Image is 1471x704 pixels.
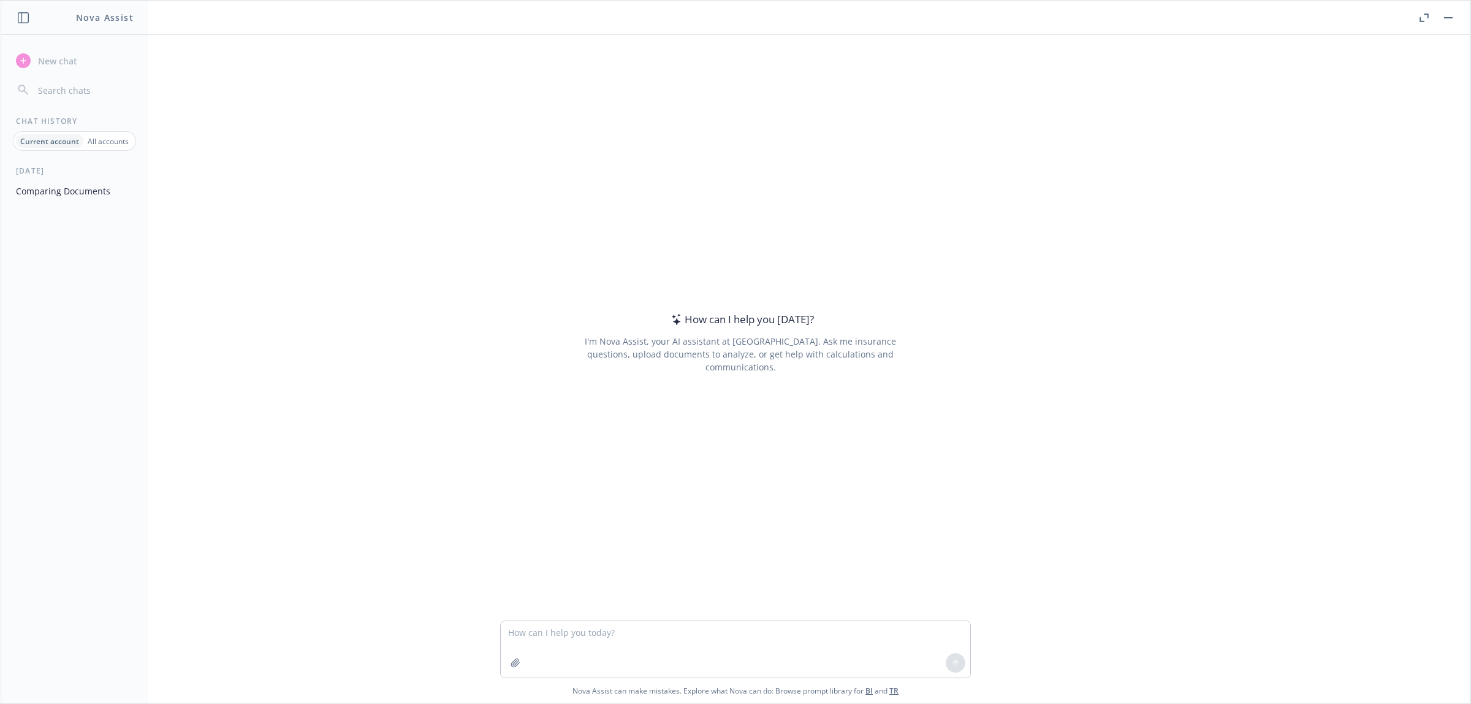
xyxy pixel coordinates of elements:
span: New chat [36,55,77,67]
a: TR [889,686,899,696]
input: Search chats [36,82,133,99]
button: New chat [11,50,138,72]
span: Nova Assist can make mistakes. Explore what Nova can do: Browse prompt library for and [572,678,899,703]
h1: Nova Assist [76,11,134,24]
p: All accounts [88,136,129,147]
div: Chat History [1,116,148,126]
div: How can I help you [DATE]? [667,312,814,327]
button: Comparing Documents [11,181,138,201]
p: Current account [20,136,79,147]
div: [DATE] [1,166,148,176]
a: BI [865,686,873,696]
div: I'm Nova Assist, your AI assistant at [GEOGRAPHIC_DATA]. Ask me insurance questions, upload docum... [568,335,913,373]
